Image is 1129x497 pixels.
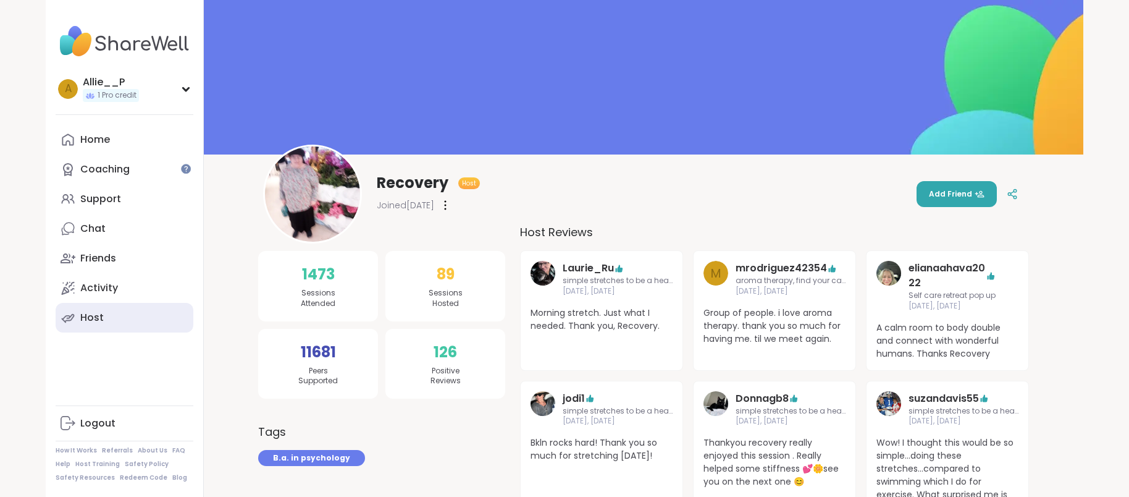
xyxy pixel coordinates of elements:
button: Add Friend [917,181,997,207]
div: Support [80,192,121,206]
a: FAQ [172,446,185,455]
a: Host Training [75,460,120,469]
a: Chat [56,214,193,244]
span: A calm room to body double and connect with wonderful humans. Thanks Recovery [876,321,1018,360]
a: jodi1 [563,391,585,406]
a: Home [56,125,193,155]
span: 126 [434,341,457,363]
a: Activity [56,273,193,303]
a: Referrals [102,446,133,455]
a: Logout [56,409,193,438]
iframe: Spotlight [181,164,191,174]
a: suzandavis55 [876,391,901,427]
a: suzandavis55 [909,391,979,406]
span: Morning stretch. Just what I needed. Thank you, Recovery. [531,307,673,333]
span: Group of people. i love aroma therapy. thank you so much for having me. til we meet again. [703,307,846,346]
a: m [703,261,728,297]
span: Recovery [377,173,448,193]
a: elianaahava2022 [876,261,901,312]
a: Safety Policy [125,460,169,469]
a: Coaching [56,155,193,184]
div: Chat [80,222,106,236]
div: Logout [80,417,115,430]
div: Coaching [80,163,130,176]
div: Host [80,311,104,325]
span: simple stretches to be a healthier & relaxed you [563,406,673,417]
a: Redeem Code [120,474,167,482]
span: 11681 [301,341,336,363]
a: Support [56,184,193,214]
img: Laurie_Ru [531,261,555,286]
a: Laurie_Ru [563,261,614,276]
span: [DATE], [DATE] [736,286,846,297]
a: mrodriguez42354 [736,261,827,276]
div: Friends [80,252,116,265]
a: Laurie_Ru [531,261,555,297]
span: Add Friend [929,189,984,200]
span: Sessions Hosted [429,288,463,309]
div: Allie__P [83,75,139,89]
img: jodi1 [531,391,555,416]
span: m [710,264,721,282]
div: Home [80,133,110,147]
span: [DATE], [DATE] [563,286,673,297]
span: 1 Pro credit [98,90,136,101]
div: Activity [80,281,118,295]
a: jodi1 [531,391,555,427]
a: elianaahava2022 [909,261,986,291]
a: Donnagb8 [703,391,728,427]
img: elianaahava2022 [876,261,901,286]
span: B.a. in psychology [273,452,350,464]
span: Bkln rocks hard! Thank you so much for stretching [DATE]! [531,436,673,462]
span: Self care retreat pop up [909,291,996,301]
img: suzandavis55 [876,391,901,416]
img: Recovery [265,147,360,242]
a: Blog [172,474,187,482]
span: simple stretches to be a healthier & relaxed you [563,276,673,286]
h3: Tags [258,423,286,440]
a: Safety Resources [56,474,115,482]
span: 1473 [302,263,335,286]
span: [DATE], [DATE] [909,416,1018,427]
span: [DATE], [DATE] [736,416,846,427]
span: simple stretches to be a healthier & relaxed you [736,406,846,417]
span: simple stretches to be a healthier & relaxed you [909,406,1018,417]
img: Donnagb8 [703,391,728,416]
span: Joined [DATE] [377,199,434,211]
span: Sessions Attended [301,288,335,309]
span: 89 [437,263,455,286]
span: aroma therapy, find your calm in a hectic day! [736,276,846,286]
a: About Us [138,446,167,455]
a: How It Works [56,446,97,455]
span: Positive Reviews [430,366,461,387]
span: Peers Supported [298,366,338,387]
span: Thankyou recovery really enjoyed this session . Really helped some stiffness 💕🌼see you on the nex... [703,436,846,488]
span: A [65,81,72,97]
a: Host [56,303,193,333]
a: Help [56,460,70,469]
a: Donnagb8 [736,391,789,406]
a: Friends [56,244,193,273]
span: [DATE], [DATE] [909,301,996,312]
span: [DATE], [DATE] [563,416,673,427]
img: ShareWell Nav Logo [56,20,193,63]
span: Host [462,179,476,188]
